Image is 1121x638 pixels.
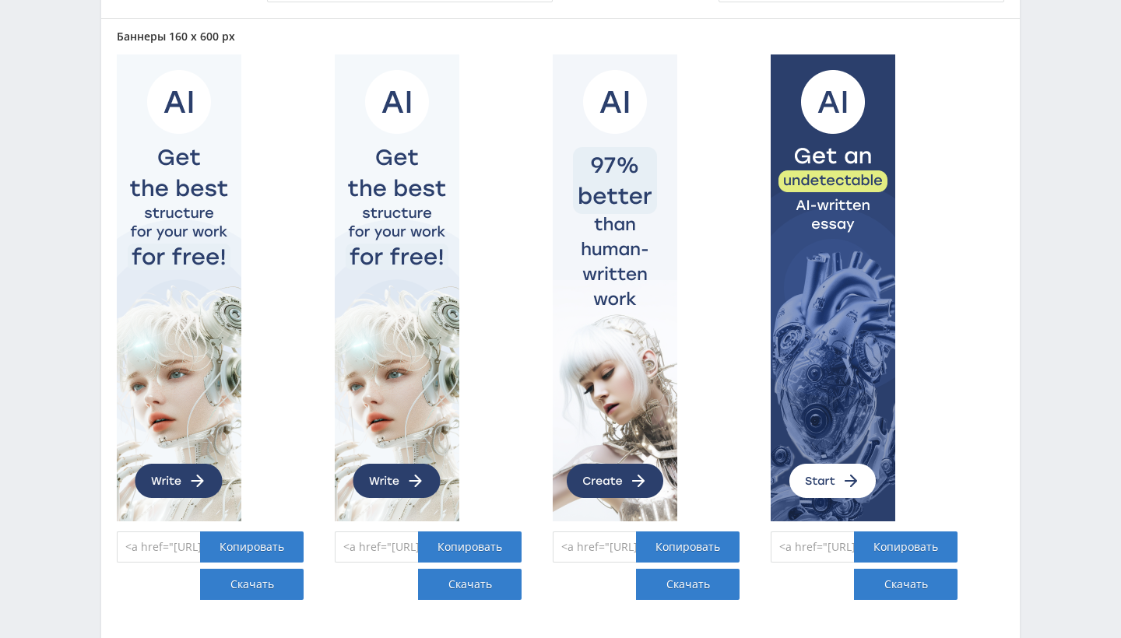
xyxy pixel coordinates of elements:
a: Скачать [418,569,522,600]
div: Баннеры 160 x 600 px [117,30,1004,43]
a: Скачать [200,569,304,600]
div: Копировать [418,531,522,563]
div: Копировать [854,531,958,563]
a: Скачать [854,569,958,600]
a: Скачать [636,569,740,600]
div: Копировать [200,531,304,563]
div: Копировать [636,531,740,563]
